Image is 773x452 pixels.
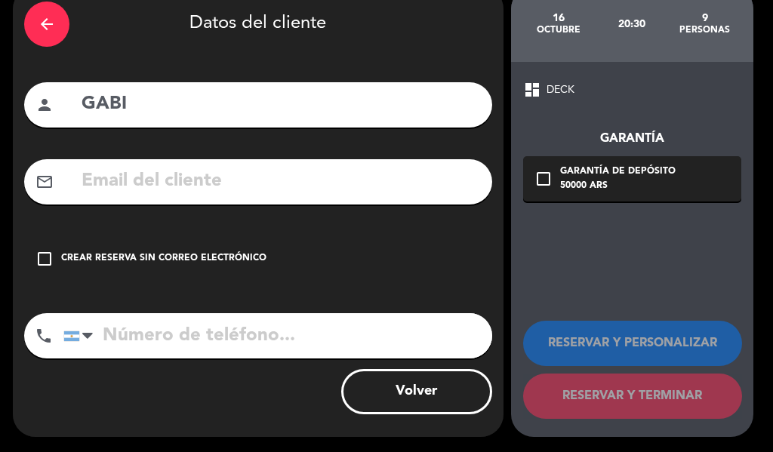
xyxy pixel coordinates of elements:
[64,314,99,358] div: Argentina: +54
[35,173,54,191] i: mail_outline
[668,12,741,24] div: 9
[522,12,596,24] div: 16
[38,15,56,33] i: arrow_back
[547,81,574,99] span: DECK
[523,129,741,149] div: Garantía
[523,81,541,99] span: dashboard
[80,89,481,120] input: Nombre del cliente
[560,179,676,194] div: 50000 ARS
[35,327,53,345] i: phone
[668,24,741,36] div: personas
[560,165,676,180] div: Garantía de depósito
[522,24,596,36] div: octubre
[523,321,742,366] button: RESERVAR Y PERSONALIZAR
[61,251,266,266] div: Crear reserva sin correo electrónico
[534,170,553,188] i: check_box_outline_blank
[523,374,742,419] button: RESERVAR Y TERMINAR
[341,369,492,414] button: Volver
[35,250,54,268] i: check_box_outline_blank
[35,96,54,114] i: person
[63,313,492,358] input: Número de teléfono...
[80,166,481,197] input: Email del cliente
